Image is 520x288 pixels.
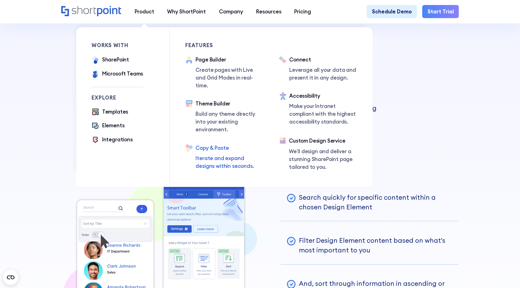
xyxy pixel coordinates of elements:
[250,5,288,18] a: Resources
[102,122,125,129] div: Elements
[102,56,129,64] div: SharePoint
[288,5,318,18] a: Pricing
[92,43,143,48] div: works with
[185,56,263,90] a: Page BuilderCreate pages with Live and Grid Modes in real-time.
[128,5,161,18] a: Product
[102,108,128,116] div: Templates
[185,43,263,48] div: Features
[489,258,520,288] iframe: Chat Widget
[196,56,263,64] div: Page Builder
[212,5,250,18] a: Company
[289,92,357,100] div: Accessibility
[299,193,453,212] p: Search quickly for specific content within a chosen Design Element
[198,193,208,195] g: Connect
[102,136,133,144] div: Integrations
[92,136,132,144] a: Integrations
[102,70,143,78] div: Microsoft Teams
[196,144,263,152] div: Copy & Paste
[294,8,311,16] div: Pricing
[279,92,357,127] a: AccessibilityMake your Intranet compliant with the highest accessibility standards.
[219,250,228,252] g: ACTIVE
[279,56,357,82] a: ConnectLeverage all your data and present it in any design.
[299,236,453,255] p: Filter Design Element content based on what's most important to you
[279,137,357,171] a: Custom Design ServiceWe’ll design and deliver a stunning SharePoint page tailored to you.
[196,100,263,108] div: Theme Builder
[83,206,93,209] g: Search
[201,265,207,267] g: Filter
[107,265,136,268] g: Clark Johnson
[92,95,143,100] div: Explore
[422,5,459,18] a: Start Trial
[256,8,281,16] div: Resources
[185,100,263,134] a: Theme BuilderBuild any theme directly into your existing environment.
[61,6,122,17] a: Home
[175,266,184,267] g: Search
[185,144,263,170] a: Copy & PasteIterate and expand designs within seconds.
[3,270,18,285] button: Open CMP widget
[186,193,187,195] g: 3
[196,110,263,134] p: Build any theme directly into your existing environment.
[92,70,143,79] a: Microsoft Teams
[289,66,357,82] p: Leverage all your data and present it in any design.
[196,154,263,170] p: Iterate and expand designs within seconds.
[107,250,129,253] g: IT Department
[161,5,213,18] a: Why ShortPoint
[107,271,115,273] g: Sales
[92,56,129,65] a: SharePoint
[289,137,357,145] div: Custom Design Service
[289,148,357,171] p: We’ll design and deliver a stunning SharePoint page tailored to you.
[289,102,357,126] p: Make your Intranet compliant with the highest accessibility standards.
[289,56,357,64] div: Connect
[83,222,102,226] g: Sort by: Title
[92,108,128,117] a: Templates
[196,66,263,90] p: Create pages with Live and Grid Modes in real-time.
[367,5,417,18] a: Schedule Demo
[92,122,124,130] a: Elements
[219,8,243,16] div: Company
[167,8,206,16] div: Why ShortPoint
[135,8,154,16] div: Product
[177,193,183,195] g: Items
[170,250,179,252] g: ACTIVE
